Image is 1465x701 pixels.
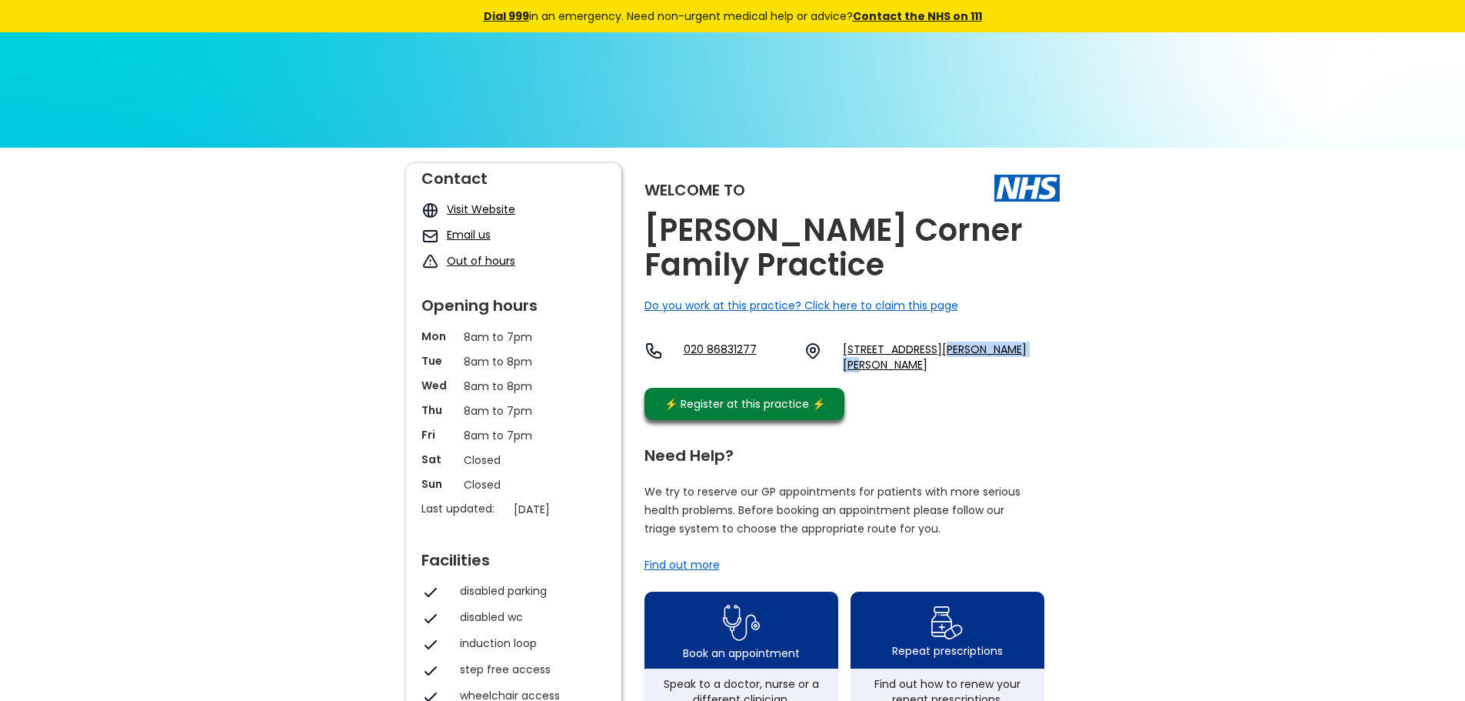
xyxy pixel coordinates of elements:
[379,8,1087,25] div: in an emergency. Need non-urgent medical help or advice?
[684,342,792,372] a: 020 86831277
[514,501,614,518] p: [DATE]
[464,427,564,444] p: 8am to 7pm
[421,476,456,492] p: Sun
[644,342,663,360] img: telephone icon
[464,452,564,469] p: Closed
[421,402,456,418] p: Thu
[447,227,491,242] a: Email us
[421,163,606,186] div: Contact
[421,253,439,271] img: exclamation icon
[421,452,456,467] p: Sat
[723,600,760,646] img: book appointment icon
[421,227,439,245] img: mail icon
[464,402,564,419] p: 8am to 7pm
[484,8,529,24] a: Dial 999
[657,396,834,412] div: ⚡️ Register at this practice ⚡️
[644,557,720,572] a: Find out more
[447,202,515,217] a: Visit Website
[460,636,598,651] div: induction loop
[853,8,982,24] a: Contact the NHS on 111
[421,329,456,344] p: Mon
[644,440,1044,463] div: Need Help?
[804,342,822,360] img: practice location icon
[994,175,1060,201] img: The NHS logo
[644,213,1060,282] h2: [PERSON_NAME] Corner Family Practice
[683,646,800,661] div: Book an appointment
[644,182,745,198] div: Welcome to
[460,662,598,677] div: step free access
[460,609,598,625] div: disabled wc
[421,290,606,313] div: Opening hours
[464,329,564,345] p: 8am to 7pm
[421,202,439,219] img: globe icon
[892,643,1003,659] div: Repeat prescriptions
[421,353,456,369] p: Tue
[447,253,515,269] a: Out of hours
[464,378,564,395] p: 8am to 8pm
[421,378,456,393] p: Wed
[460,583,598,599] div: disabled parking
[644,482,1021,538] p: We try to reserve our GP appointments for patients with more serious health problems. Before book...
[421,545,606,568] div: Facilities
[464,353,564,370] p: 8am to 8pm
[421,501,506,516] p: Last updated:
[464,476,564,493] p: Closed
[843,342,1059,372] a: [STREET_ADDRESS][PERSON_NAME][PERSON_NAME]
[931,603,964,643] img: repeat prescription icon
[644,388,844,420] a: ⚡️ Register at this practice ⚡️
[421,427,456,442] p: Fri
[644,298,958,313] a: Do you work at this practice? Click here to claim this page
